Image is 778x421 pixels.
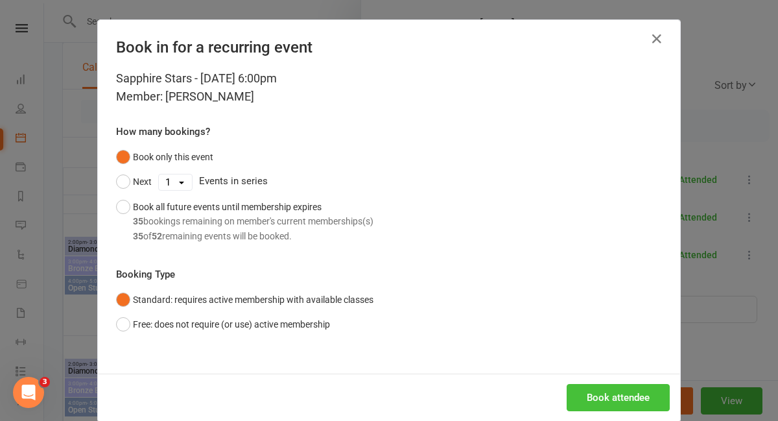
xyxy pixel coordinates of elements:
[133,216,143,226] strong: 35
[116,145,213,169] button: Book only this event
[133,231,143,241] strong: 35
[116,195,373,248] button: Book all future events until membership expires35bookings remaining on member's current membershi...
[13,377,44,408] iframe: Intercom live chat
[116,169,152,194] button: Next
[152,231,162,241] strong: 52
[116,38,662,56] h4: Book in for a recurring event
[116,69,662,106] div: Sapphire Stars - [DATE] 6:00pm Member: [PERSON_NAME]
[116,169,662,194] div: Events in series
[133,200,373,243] div: Book all future events until membership expires
[40,377,50,387] span: 3
[116,312,330,337] button: Free: does not require (or use) active membership
[116,124,210,139] label: How many bookings?
[116,287,373,312] button: Standard: requires active membership with available classes
[116,267,175,282] label: Booking Type
[567,384,670,411] button: Book attendee
[133,214,373,243] div: bookings remaining on member's current memberships(s) of remaining events will be booked.
[646,29,667,49] button: Close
